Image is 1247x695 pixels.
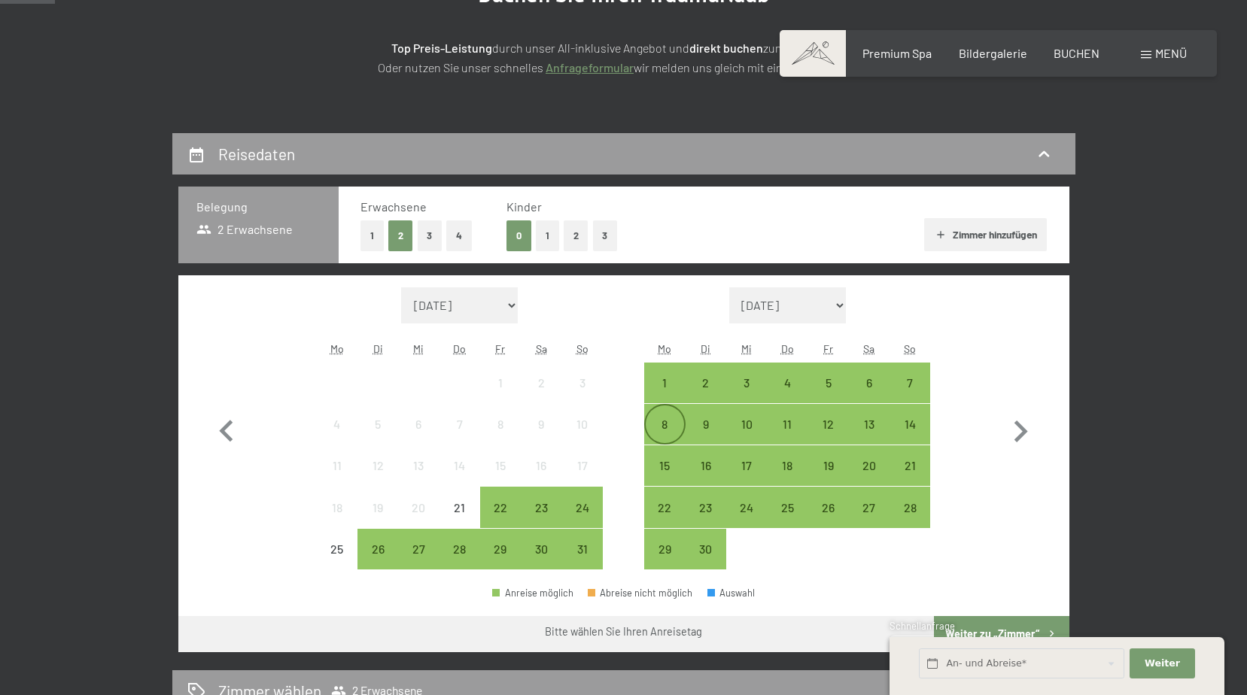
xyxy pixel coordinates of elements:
div: 19 [359,502,397,539]
div: Mon Sep 22 2025 [644,487,685,527]
div: 24 [563,502,601,539]
div: Anreise nicht möglich [398,487,439,527]
div: Sat Aug 02 2025 [521,363,561,403]
button: 2 [564,220,589,251]
div: Anreise möglich [686,404,726,445]
div: Thu Aug 07 2025 [439,404,480,445]
abbr: Samstag [536,342,547,355]
div: Tue Sep 30 2025 [686,529,726,569]
div: Tue Aug 19 2025 [357,487,398,527]
div: 4 [318,418,356,456]
div: Sun Aug 31 2025 [561,529,602,569]
div: Thu Aug 14 2025 [439,445,480,486]
div: Anreise möglich [890,445,930,486]
div: Sun Sep 14 2025 [890,404,930,445]
div: Mon Sep 15 2025 [644,445,685,486]
button: Nächster Monat [999,287,1042,570]
div: Tue Aug 12 2025 [357,445,398,486]
div: Wed Aug 13 2025 [398,445,439,486]
div: 6 [850,377,888,414]
abbr: Mittwoch [741,342,752,355]
div: 4 [768,377,806,414]
div: 13 [400,460,437,497]
div: 20 [850,460,888,497]
div: Sat Aug 09 2025 [521,404,561,445]
strong: Top Preis-Leistung [391,41,492,55]
div: Fri Sep 05 2025 [808,363,848,403]
div: 23 [687,502,725,539]
span: Bildergalerie [959,46,1027,60]
abbr: Dienstag [701,342,710,355]
div: 28 [891,502,929,539]
div: Auswahl [707,588,756,598]
button: 3 [593,220,618,251]
div: 11 [318,460,356,497]
div: Wed Aug 06 2025 [398,404,439,445]
div: 31 [563,543,601,581]
div: Anreise möglich [686,487,726,527]
div: Sun Sep 21 2025 [890,445,930,486]
div: 25 [318,543,356,581]
div: Anreise nicht möglich [439,487,480,527]
a: Premium Spa [862,46,932,60]
div: Wed Sep 03 2025 [726,363,767,403]
div: Fri Aug 15 2025 [480,445,521,486]
div: Anreise möglich [808,404,848,445]
div: 29 [482,543,519,581]
div: Anreise möglich [480,529,521,569]
div: Anreise nicht möglich [480,404,521,445]
div: 2 [687,377,725,414]
div: 21 [891,460,929,497]
div: Sun Aug 10 2025 [561,404,602,445]
div: Abreise nicht möglich [588,588,693,598]
div: 8 [482,418,519,456]
div: Mon Aug 18 2025 [317,487,357,527]
div: Thu Aug 28 2025 [439,529,480,569]
div: 6 [400,418,437,456]
div: Mon Sep 08 2025 [644,404,685,445]
div: 18 [768,460,806,497]
div: Anreise nicht möglich [561,445,602,486]
div: Anreise nicht möglich [439,404,480,445]
div: 10 [728,418,765,456]
div: Anreise möglich [767,363,808,403]
div: 10 [563,418,601,456]
div: Anreise nicht möglich [521,363,561,403]
div: Fri Aug 01 2025 [480,363,521,403]
button: 3 [418,220,443,251]
div: Thu Sep 11 2025 [767,404,808,445]
div: Anreise nicht möglich [357,404,398,445]
div: 29 [646,543,683,581]
div: Anreise möglich [808,487,848,527]
a: Anfrageformular [546,60,634,74]
div: Sun Aug 03 2025 [561,363,602,403]
div: 12 [809,418,847,456]
div: Anreise möglich [849,363,890,403]
abbr: Montag [658,342,671,355]
div: 20 [400,502,437,539]
div: 3 [728,377,765,414]
div: 12 [359,460,397,497]
div: Anreise nicht möglich [317,404,357,445]
button: Weiter [1130,648,1194,679]
div: 23 [522,502,560,539]
div: 7 [891,377,929,414]
span: Kinder [506,199,542,214]
span: Erwachsene [360,199,427,214]
div: Anreise nicht möglich [561,363,602,403]
button: Weiter zu „Zimmer“ [934,616,1069,652]
div: Anreise nicht möglich [521,404,561,445]
button: Zimmer hinzufügen [924,218,1047,251]
div: 8 [646,418,683,456]
div: Sat Sep 20 2025 [849,445,890,486]
div: Anreise nicht möglich [480,445,521,486]
div: Anreise möglich [767,487,808,527]
div: Sun Aug 24 2025 [561,487,602,527]
div: Anreise möglich [521,529,561,569]
div: Tue Aug 05 2025 [357,404,398,445]
div: Anreise nicht möglich [480,363,521,403]
div: 30 [687,543,725,581]
a: BUCHEN [1054,46,1099,60]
